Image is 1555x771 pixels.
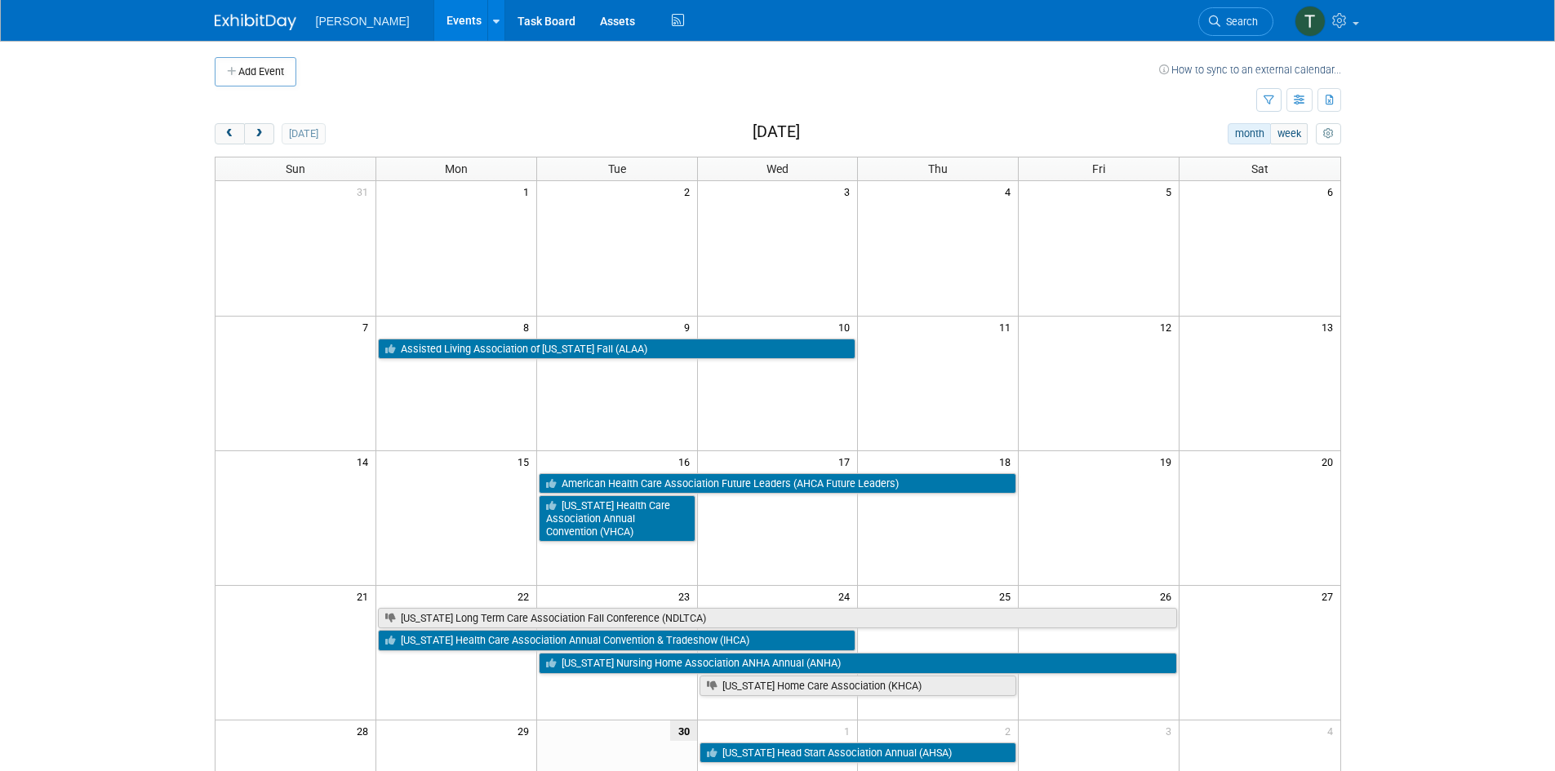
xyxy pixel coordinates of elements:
[677,451,697,472] span: 16
[928,162,948,175] span: Thu
[378,630,856,651] a: [US_STATE] Health Care Association Annual Convention & Tradeshow (IHCA)
[1228,123,1271,144] button: month
[670,720,697,741] span: 30
[1323,129,1334,140] i: Personalize Calendar
[837,586,857,606] span: 24
[378,339,856,360] a: Assisted Living Association of [US_STATE] Fall (ALAA)
[516,720,536,741] span: 29
[837,451,857,472] span: 17
[539,495,695,542] a: [US_STATE] Health Care Association Annual Convention (VHCA)
[244,123,274,144] button: next
[1251,162,1268,175] span: Sat
[445,162,468,175] span: Mon
[316,15,410,28] span: [PERSON_NAME]
[355,451,375,472] span: 14
[682,181,697,202] span: 2
[1270,123,1308,144] button: week
[516,451,536,472] span: 15
[355,720,375,741] span: 28
[1164,181,1179,202] span: 5
[1003,720,1018,741] span: 2
[1326,181,1340,202] span: 6
[215,57,296,86] button: Add Event
[842,181,857,202] span: 3
[997,586,1018,606] span: 25
[1158,586,1179,606] span: 26
[1159,64,1341,76] a: How to sync to an external calendar...
[361,317,375,337] span: 7
[1092,162,1105,175] span: Fri
[608,162,626,175] span: Tue
[1003,181,1018,202] span: 4
[1320,317,1340,337] span: 13
[286,162,305,175] span: Sun
[1320,586,1340,606] span: 27
[1326,720,1340,741] span: 4
[1316,123,1340,144] button: myCustomButton
[522,317,536,337] span: 8
[766,162,789,175] span: Wed
[700,676,1017,697] a: [US_STATE] Home Care Association (KHCA)
[682,317,697,337] span: 9
[677,586,697,606] span: 23
[837,317,857,337] span: 10
[1164,720,1179,741] span: 3
[842,720,857,741] span: 1
[1158,317,1179,337] span: 12
[997,317,1018,337] span: 11
[700,742,1017,764] a: [US_STATE] Head Start Association Annual (AHSA)
[282,123,325,144] button: [DATE]
[1295,6,1326,37] img: Traci Varon
[355,586,375,606] span: 21
[997,451,1018,472] span: 18
[215,14,296,30] img: ExhibitDay
[516,586,536,606] span: 22
[1220,16,1258,28] span: Search
[215,123,245,144] button: prev
[539,473,1017,494] a: American Health Care Association Future Leaders (AHCA Future Leaders)
[355,181,375,202] span: 31
[522,181,536,202] span: 1
[753,123,800,141] h2: [DATE]
[1320,451,1340,472] span: 20
[1158,451,1179,472] span: 19
[378,608,1177,629] a: [US_STATE] Long Term Care Association Fall Conference (NDLTCA)
[1198,7,1273,36] a: Search
[539,653,1177,674] a: [US_STATE] Nursing Home Association ANHA Annual (ANHA)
